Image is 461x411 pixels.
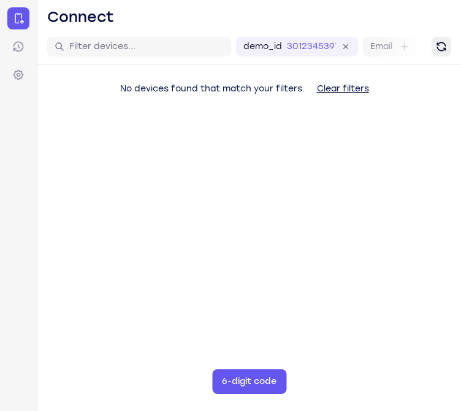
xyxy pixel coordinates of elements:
[432,37,451,56] button: Refresh
[69,40,224,53] input: Filter devices...
[7,7,29,29] a: Connect
[212,369,286,394] button: 6-digit code
[120,83,305,94] span: No devices found that match your filters.
[370,40,392,53] label: Email
[7,36,29,58] a: Sessions
[47,7,114,27] h1: Connect
[243,40,282,53] label: demo_id
[7,64,29,86] a: Settings
[307,77,379,101] button: Clear filters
